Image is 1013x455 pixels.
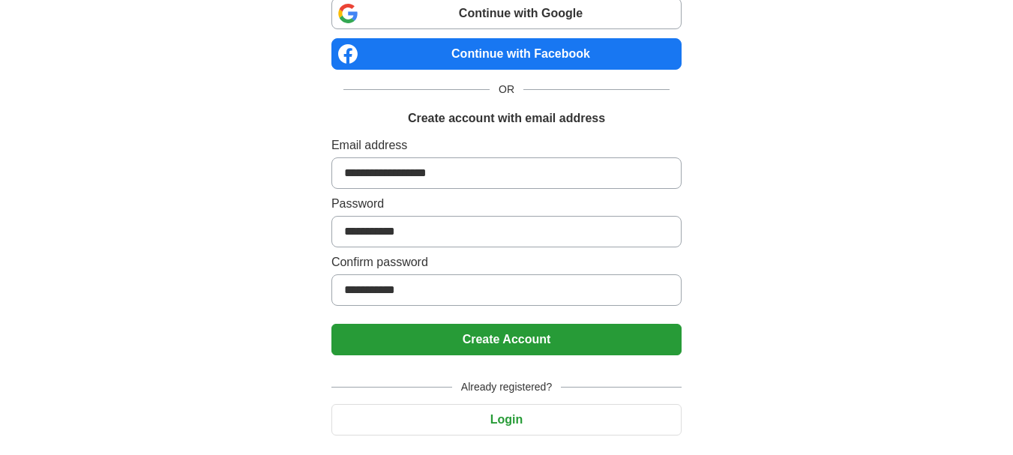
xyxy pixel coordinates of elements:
label: Password [331,195,682,213]
span: Already registered? [452,379,561,395]
button: Create Account [331,324,682,355]
label: Confirm password [331,253,682,271]
a: Login [331,413,682,426]
span: OR [490,82,523,97]
button: Login [331,404,682,436]
a: Continue with Facebook [331,38,682,70]
label: Email address [331,136,682,154]
h1: Create account with email address [408,109,605,127]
